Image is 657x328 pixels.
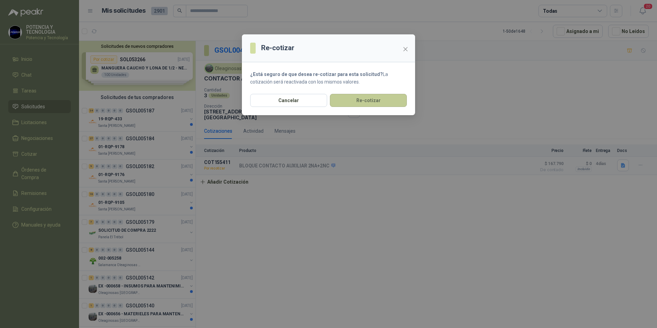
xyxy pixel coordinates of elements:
button: Re-cotizar [330,94,407,107]
strong: ¿Está seguro de que desea re-cotizar para esta solicitud? [250,72,383,77]
p: La cotización será reactivada con los mismos valores. [250,70,407,86]
button: Cancelar [250,94,327,107]
button: Close [400,44,411,55]
span: close [403,46,408,52]
h3: Re-cotizar [261,43,294,53]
